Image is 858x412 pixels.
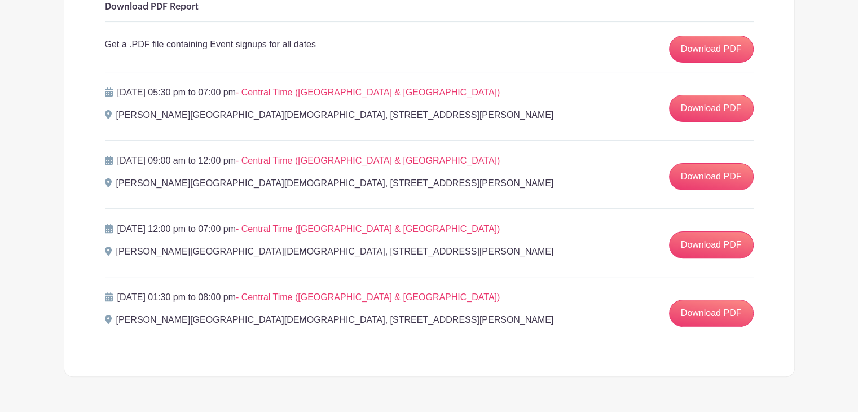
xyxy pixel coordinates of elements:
p: [DATE] 09:00 am to 12:00 pm [117,154,500,168]
p: [PERSON_NAME][GEOGRAPHIC_DATA][DEMOGRAPHIC_DATA], [STREET_ADDRESS][PERSON_NAME] [116,177,554,190]
a: Download PDF [669,231,754,258]
a: Download PDF [669,163,754,190]
p: [PERSON_NAME][GEOGRAPHIC_DATA][DEMOGRAPHIC_DATA], [STREET_ADDRESS][PERSON_NAME] [116,245,554,258]
a: Download PDF [669,36,754,63]
p: [DATE] 12:00 pm to 07:00 pm [117,222,500,236]
span: - Central Time ([GEOGRAPHIC_DATA] & [GEOGRAPHIC_DATA]) [236,292,500,302]
a: Download PDF [669,95,754,122]
span: - Central Time ([GEOGRAPHIC_DATA] & [GEOGRAPHIC_DATA]) [236,87,500,97]
span: - Central Time ([GEOGRAPHIC_DATA] & [GEOGRAPHIC_DATA]) [236,156,500,165]
p: [DATE] 05:30 pm to 07:00 pm [117,86,500,99]
a: Download PDF [669,300,754,327]
span: - Central Time ([GEOGRAPHIC_DATA] & [GEOGRAPHIC_DATA]) [236,224,500,234]
p: Get a .PDF file containing Event signups for all dates [105,38,316,51]
p: [DATE] 01:30 pm to 08:00 pm [117,291,500,304]
p: [PERSON_NAME][GEOGRAPHIC_DATA][DEMOGRAPHIC_DATA], [STREET_ADDRESS][PERSON_NAME] [116,108,554,122]
h6: Download PDF Report [105,2,754,12]
p: [PERSON_NAME][GEOGRAPHIC_DATA][DEMOGRAPHIC_DATA], [STREET_ADDRESS][PERSON_NAME] [116,313,554,327]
